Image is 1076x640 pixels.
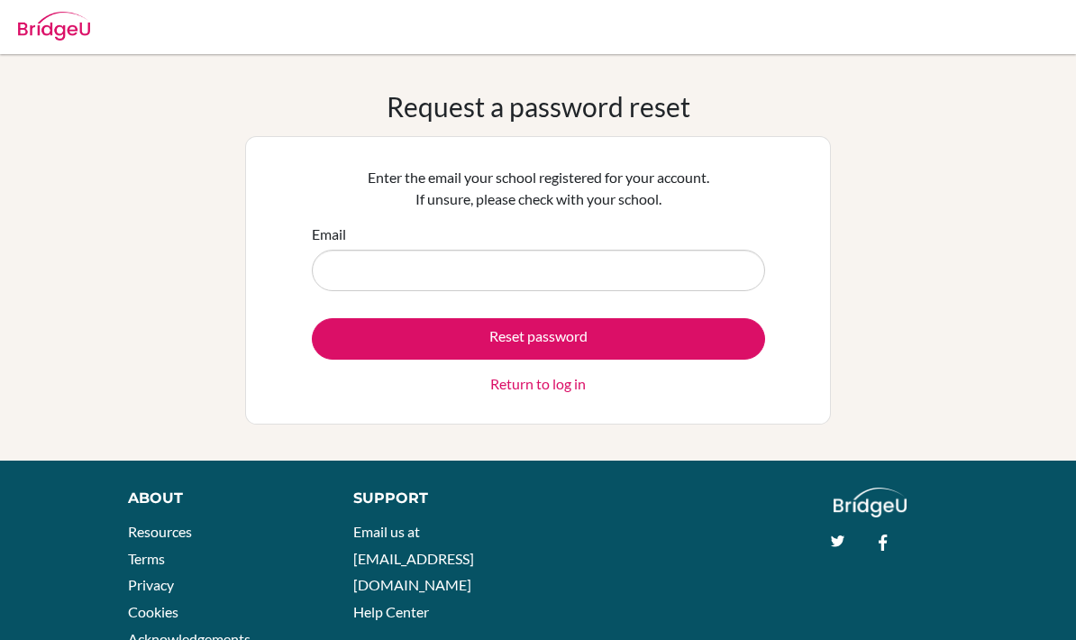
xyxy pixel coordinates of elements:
[312,318,765,360] button: Reset password
[128,550,165,567] a: Terms
[128,488,313,509] div: About
[312,224,346,245] label: Email
[312,167,765,210] p: Enter the email your school registered for your account. If unsure, please check with your school.
[834,488,907,517] img: logo_white@2x-f4f0deed5e89b7ecb1c2cc34c3e3d731f90f0f143d5ea2071677605dd97b5244.png
[18,12,90,41] img: Bridge-U
[128,523,192,540] a: Resources
[353,603,429,620] a: Help Center
[387,90,690,123] h1: Request a password reset
[128,576,174,593] a: Privacy
[353,523,474,593] a: Email us at [EMAIL_ADDRESS][DOMAIN_NAME]
[353,488,521,509] div: Support
[128,603,178,620] a: Cookies
[490,373,586,395] a: Return to log in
